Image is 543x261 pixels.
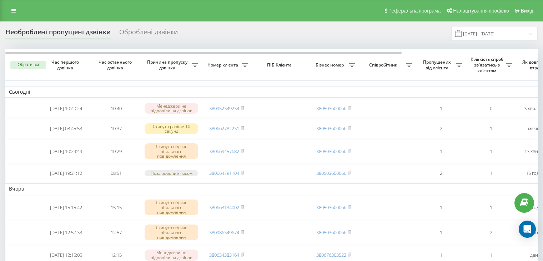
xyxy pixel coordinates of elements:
span: Пропущених від клієнта [419,59,456,70]
td: 1 [466,164,516,182]
td: 15:15 [91,196,141,219]
a: 380634383164 [209,252,239,258]
a: 380664791104 [209,170,239,176]
a: 380986349674 [209,229,239,236]
td: 2 [416,119,466,138]
a: 380663134002 [209,204,239,211]
td: 2 [416,164,466,182]
span: Причина пропуску дзвінка [145,59,192,70]
td: 08:51 [91,164,141,182]
div: Скинуто під час вітального повідомлення [145,200,198,215]
span: Час першого дзвінка [47,59,85,70]
td: 2 [466,221,516,244]
div: Скинуто під час вітального повідомлення [145,225,198,240]
td: 1 [416,99,466,118]
div: Оброблені дзвінки [119,28,178,39]
a: 380503600066 [316,105,346,112]
div: Open Intercom Messenger [519,221,536,238]
td: 12:57 [91,221,141,244]
span: ПІБ Клієнта [258,62,303,68]
div: Необроблені пропущені дзвінки [5,28,111,39]
div: Поза робочим часом [145,170,198,176]
td: 1 [416,139,466,163]
td: 1 [466,119,516,138]
td: 10:40 [91,99,141,118]
span: Номер клієнта [205,62,242,68]
button: Обрати всі [10,61,46,69]
span: Реферальна програма [388,8,441,14]
td: [DATE] 12:57:33 [41,221,91,244]
td: 1 [416,221,466,244]
td: [DATE] 10:40:24 [41,99,91,118]
td: 1 [466,139,516,163]
div: Менеджери не відповіли на дзвінок [145,103,198,114]
div: Менеджери не відповіли на дзвінок [145,250,198,260]
a: 380503600066 [316,204,346,211]
td: 10:29 [91,139,141,163]
td: 1 [466,196,516,219]
div: Скинуто під час вітального повідомлення [145,143,198,159]
td: [DATE] 08:45:53 [41,119,91,138]
span: Вихід [521,8,533,14]
a: 380503600066 [316,148,346,154]
a: 380503600066 [316,170,346,176]
span: Час останнього дзвінка [97,59,135,70]
a: 380662782231 [209,125,239,132]
a: 380503600066 [316,229,346,236]
td: [DATE] 10:29:49 [41,139,91,163]
div: Скинуто раніше 10 секунд [145,123,198,134]
td: 10:37 [91,119,141,138]
td: 0 [466,99,516,118]
a: 380952349234 [209,105,239,112]
a: 380669457682 [209,148,239,154]
td: [DATE] 19:31:12 [41,164,91,182]
span: Кількість спроб зв'язатись з клієнтом [469,56,506,73]
td: [DATE] 15:15:42 [41,196,91,219]
span: Бізнес номер [312,62,349,68]
span: Налаштування профілю [453,8,509,14]
a: 380503600066 [316,125,346,132]
span: Співробітник [362,62,406,68]
a: 380676303522 [316,252,346,258]
td: 1 [416,196,466,219]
